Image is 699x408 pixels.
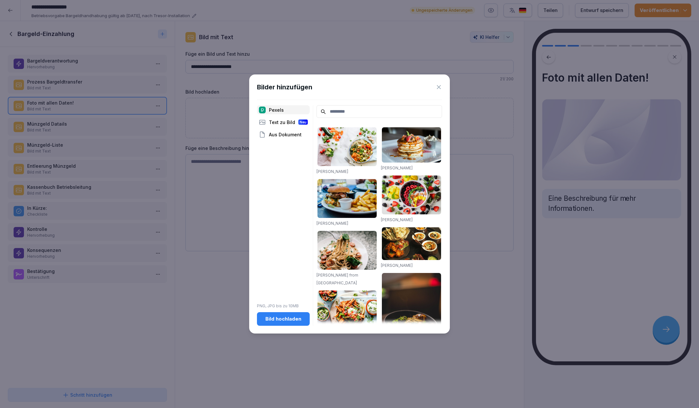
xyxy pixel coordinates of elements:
img: pexels-photo-1640777.jpeg [317,127,377,166]
img: pexels-photo-1099680.jpeg [382,176,441,214]
div: Aus Dokument [257,130,310,139]
div: Pexels [257,105,310,114]
img: pexels-photo-958545.jpeg [382,227,441,260]
img: pexels-photo-70497.jpeg [317,179,377,218]
a: [PERSON_NAME] [381,165,413,170]
img: pexels-photo-1640772.jpeg [317,290,377,334]
button: Bild hochladen [257,312,310,326]
p: PNG, JPG bis zu 10MB [257,303,310,309]
div: Text zu Bild [257,118,310,127]
h1: Bilder hinzufügen [257,82,312,92]
img: pexels-photo-842571.jpeg [382,273,441,363]
a: [PERSON_NAME] [381,217,413,222]
a: [PERSON_NAME] [316,169,348,174]
img: pexels-photo-376464.jpeg [382,127,441,163]
div: Neu [298,119,308,125]
img: pexels.png [259,107,266,113]
img: pexels-photo-1279330.jpeg [317,231,377,270]
a: [PERSON_NAME] [316,221,348,226]
div: Bild hochladen [262,315,305,323]
a: [PERSON_NAME] from [GEOGRAPHIC_DATA] [316,273,358,285]
a: [PERSON_NAME] [381,263,413,268]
